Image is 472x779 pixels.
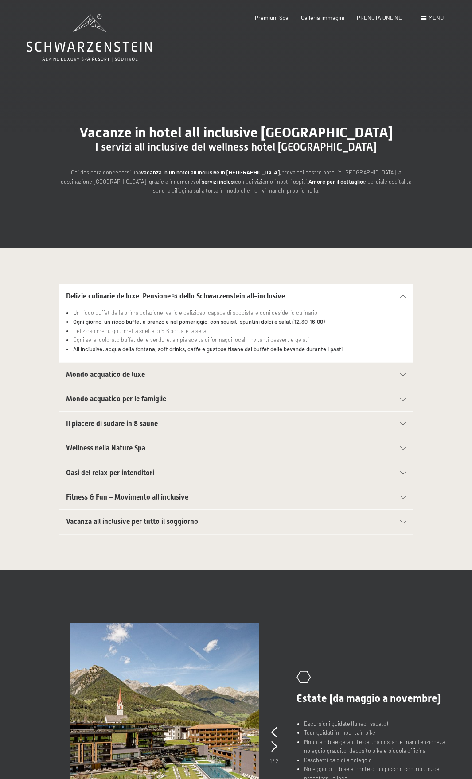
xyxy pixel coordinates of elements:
span: Fitness & Fun – Movimento all inclusive [66,493,188,501]
span: Il piacere di sudare in 8 saune [66,419,158,428]
li: Mountain bike garantite da una costante manutenzione, a noleggio gratuito, deposito bike e piccol... [304,737,445,756]
strong: vacanza in un hotel all inclusive in [GEOGRAPHIC_DATA] [141,169,280,176]
strong: Ogni giorno, un ricco buffet a pranzo e nel pomeriggio, con squisiti spuntini dolci e salati [73,318,293,325]
strong: (12.30-16.00) [293,318,325,325]
span: Estate (da maggio a novembre) [296,692,441,705]
li: Un ricco buffet della prima colazione, vario e delizioso, capace di soddisfare ogni desiderio cul... [73,308,406,317]
span: I servizi all inclusive del wellness hotel [GEOGRAPHIC_DATA] [95,141,377,153]
p: Chi desidera concedersi una , trova nel nostro hotel in [GEOGRAPHIC_DATA] la destinazione [GEOGRA... [59,168,413,195]
span: Mondo acquatico per le famiglie [66,395,166,403]
a: PRENOTA ONLINE [357,14,402,21]
li: Tour guidati in mountain bike [304,728,445,737]
span: Mondo acquatico de luxe [66,370,145,379]
a: Premium Spa [255,14,289,21]
span: 1 [270,757,272,764]
span: Menu [429,14,444,21]
strong: All inclusive: acqua della fontana, soft drinks, caffè e gustose tisane dal buffet delle bevande ... [73,345,343,353]
span: Wellness nella Nature Spa [66,444,145,452]
span: Delizie culinarie de luxe: Pensione ¾ dello Schwarzenstein all-inclusive [66,292,285,300]
span: 2 [276,757,279,764]
strong: Amore per il dettaglio [308,178,363,185]
li: Caschetti da bici a noleggio [304,756,445,764]
li: Escursioni guidate (lunedì-sabato) [304,719,445,728]
span: Vacanze in hotel all inclusive [GEOGRAPHIC_DATA] [79,124,393,141]
span: Vacanza all inclusive per tutto il soggiorno [66,517,198,526]
li: Ogni sera, colorato buffet delle verdure, ampia scelta di formaggi locali, invitanti dessert e ge... [73,335,406,344]
li: Delizioso menu gourmet a scelta di 5-6 portate la sera [73,326,406,335]
span: Oasi del relax per intenditori [66,469,154,477]
span: / [273,757,275,764]
a: Galleria immagini [301,14,344,21]
strong: servizi inclusi [202,178,235,185]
